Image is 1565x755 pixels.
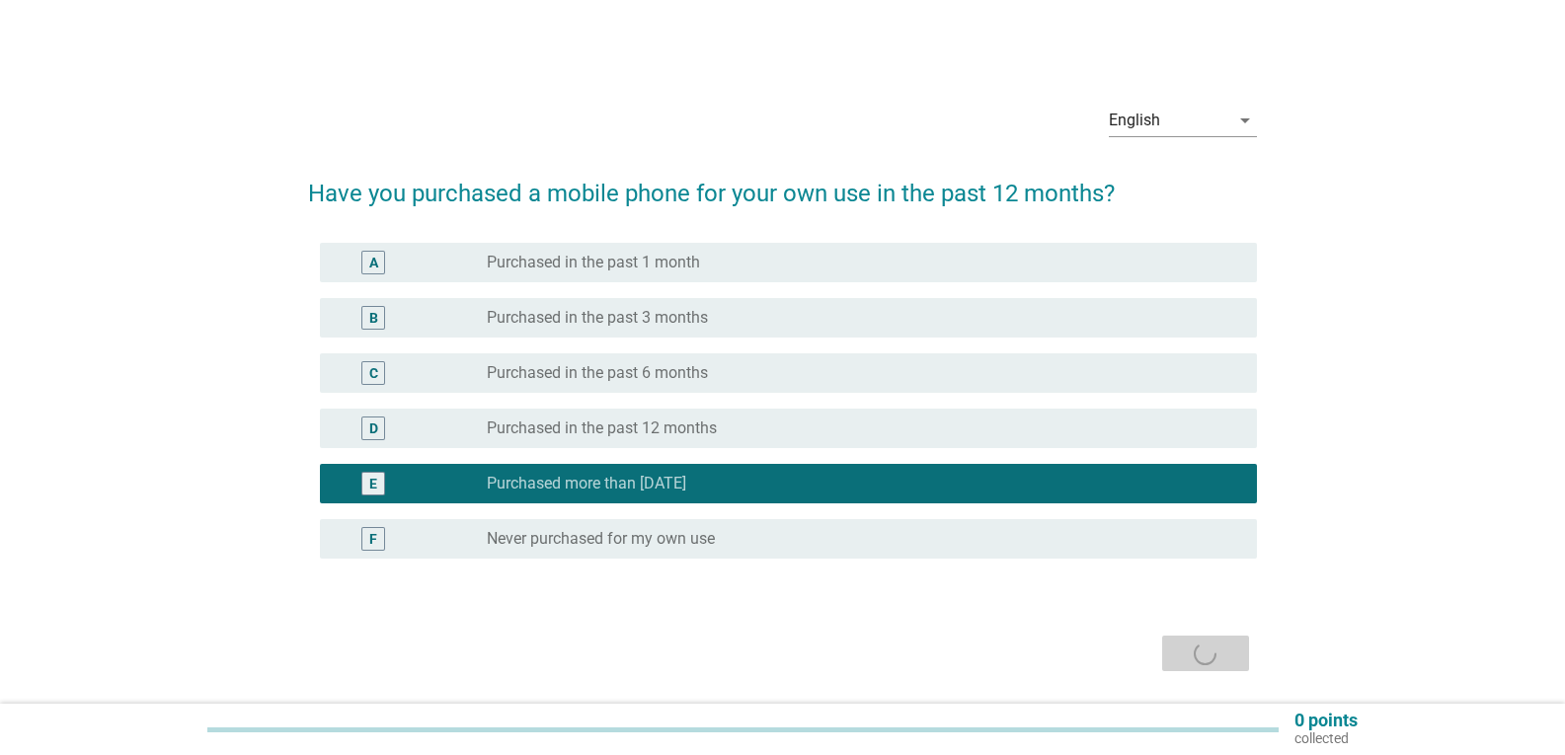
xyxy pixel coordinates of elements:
[1109,112,1160,129] div: English
[487,418,717,438] label: Purchased in the past 12 months
[369,253,378,273] div: A
[487,308,708,328] label: Purchased in the past 3 months
[369,418,378,439] div: D
[487,474,686,493] label: Purchased more than [DATE]
[369,529,377,550] div: F
[308,156,1257,211] h2: Have you purchased a mobile phone for your own use in the past 12 months?
[487,253,700,272] label: Purchased in the past 1 month
[369,363,378,384] div: C
[369,308,378,329] div: B
[487,529,715,549] label: Never purchased for my own use
[487,363,708,383] label: Purchased in the past 6 months
[1294,712,1358,729] p: 0 points
[1294,729,1358,747] p: collected
[369,474,377,494] div: E
[1233,109,1257,132] i: arrow_drop_down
